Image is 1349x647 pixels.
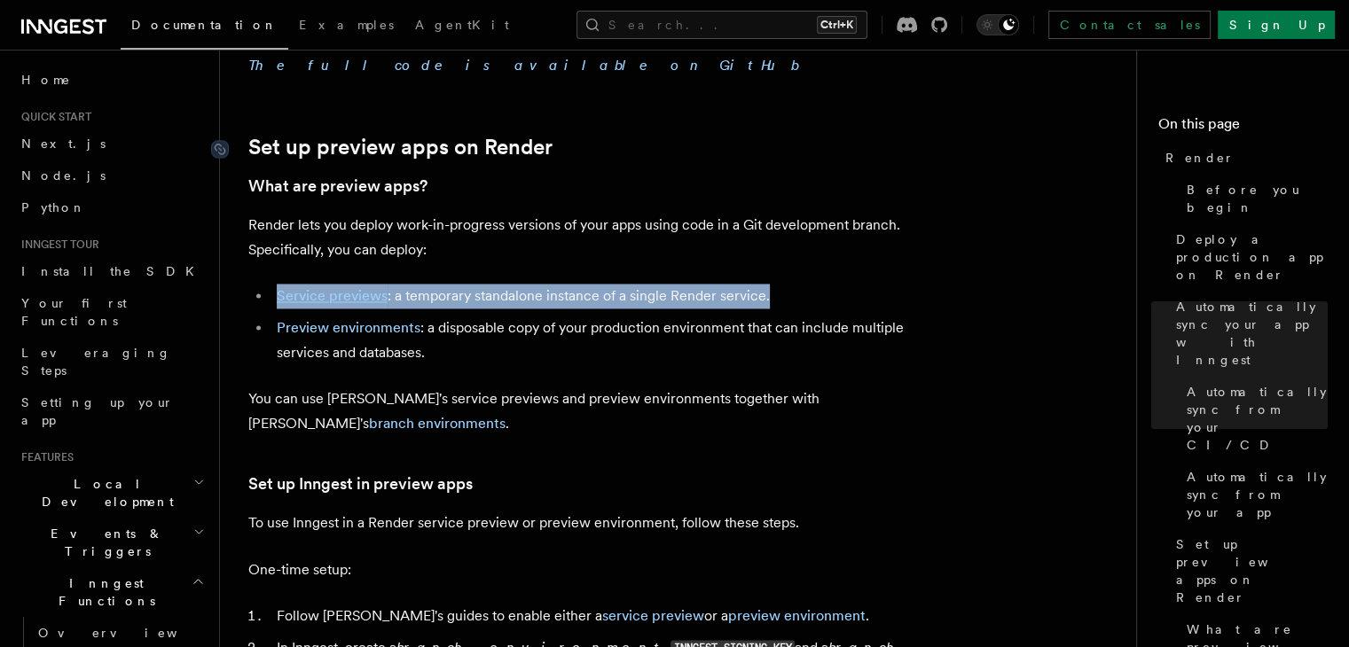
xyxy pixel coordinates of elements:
[14,191,208,223] a: Python
[248,511,958,535] p: To use Inngest in a Render service preview or preview environment, follow these steps.
[14,238,99,252] span: Inngest tour
[14,574,192,610] span: Inngest Functions
[1176,230,1328,284] span: Deploy a production app on Render
[576,11,867,39] button: Search...Ctrl+K
[248,57,798,74] a: The full code is available on GitHub
[248,472,473,496] a: Set up Inngest in preview apps
[1165,149,1235,167] span: Render
[14,518,208,567] button: Events & Triggers
[277,287,388,304] a: Service previews
[277,319,420,336] a: Preview environments
[21,346,171,378] span: Leveraging Steps
[1169,528,1328,613] a: Set up preview apps on Render
[14,475,193,511] span: Local Development
[21,136,106,151] span: Next.js
[271,284,958,308] li: : a temporary standalone instance of a single Render service.
[248,135,553,160] a: Set up preview apps on Render
[248,557,958,581] p: One-time setup:
[21,395,174,427] span: Setting up your app
[21,71,71,89] span: Home
[14,287,208,337] a: Your first Functions
[14,450,74,464] span: Features
[1187,383,1328,454] span: Automatically sync from your CI/CD
[248,213,958,262] p: Render lets you deploy work-in-progress versions of your apps using code in a Git development bra...
[1169,223,1328,291] a: Deploy a production app on Render
[21,264,205,278] span: Install the SDK
[248,386,958,436] p: You can use [PERSON_NAME]'s service previews and preview environments together with [PERSON_NAME]...
[1048,11,1211,39] a: Contact sales
[1187,468,1328,521] span: Automatically sync from your app
[21,296,127,328] span: Your first Functions
[14,110,91,124] span: Quick start
[1180,174,1328,223] a: Before you begin
[1158,142,1328,174] a: Render
[602,606,704,623] a: service preview
[14,525,193,560] span: Events & Triggers
[1180,461,1328,528] a: Automatically sync from your app
[14,160,208,191] a: Node.js
[21,200,86,214] span: Python
[1169,291,1328,376] a: Automatically sync your app with Inngest
[976,14,1019,35] button: Toggle dark mode
[728,606,866,623] a: preview environment
[14,567,208,617] button: Inngest Functions
[14,128,208,160] a: Next.js
[404,5,520,48] a: AgentKit
[14,337,208,386] a: Leveraging Steps
[1176,535,1328,606] span: Set up preview apps on Render
[1180,376,1328,461] a: Automatically sync from your CI/CD
[1218,11,1335,39] a: Sign Up
[299,18,394,32] span: Examples
[817,16,857,34] kbd: Ctrl+K
[121,5,288,50] a: Documentation
[1158,113,1328,142] h4: On this page
[369,415,506,432] a: branch environments
[14,255,208,287] a: Install the SDK
[248,174,427,199] a: What are preview apps?
[21,168,106,183] span: Node.js
[1176,298,1328,369] span: Automatically sync your app with Inngest
[14,64,208,96] a: Home
[288,5,404,48] a: Examples
[14,386,208,436] a: Setting up your app
[131,18,278,32] span: Documentation
[1187,181,1328,216] span: Before you begin
[415,18,509,32] span: AgentKit
[271,316,958,365] li: : a disposable copy of your production environment that can include multiple services and databases.
[38,626,221,640] span: Overview
[14,468,208,518] button: Local Development
[271,603,958,628] li: Follow [PERSON_NAME]'s guides to enable either a or a .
